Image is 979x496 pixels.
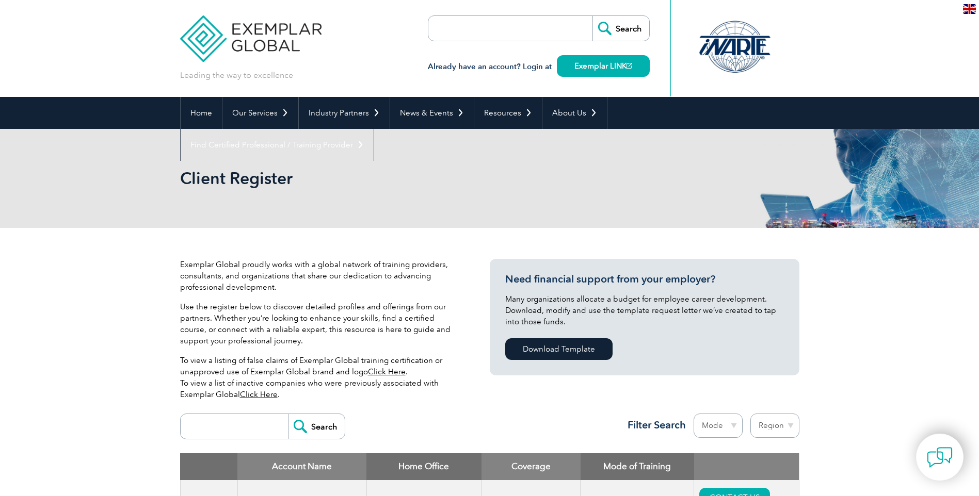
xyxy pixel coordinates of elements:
p: To view a listing of false claims of Exemplar Global training certification or unapproved use of ... [180,355,459,400]
h3: Already have an account? Login at [428,60,650,73]
th: Home Office: activate to sort column ascending [366,453,482,480]
p: Use the register below to discover detailed profiles and offerings from our partners. Whether you... [180,301,459,346]
p: Many organizations allocate a budget for employee career development. Download, modify and use th... [505,293,784,327]
a: Home [181,97,222,129]
a: Click Here [368,367,406,376]
a: Find Certified Professional / Training Provider [181,129,374,161]
th: Mode of Training: activate to sort column ascending [581,453,694,480]
input: Search [288,414,345,439]
p: Leading the way to excellence [180,70,293,81]
a: Exemplar LINK [557,55,650,77]
img: open_square.png [627,63,632,69]
th: Account Name: activate to sort column descending [237,453,366,480]
a: Industry Partners [299,97,390,129]
a: Download Template [505,338,613,360]
h3: Need financial support from your employer? [505,273,784,286]
a: News & Events [390,97,474,129]
a: Resources [474,97,542,129]
img: contact-chat.png [927,444,953,470]
th: : activate to sort column ascending [694,453,799,480]
img: en [963,4,976,14]
th: Coverage: activate to sort column ascending [482,453,581,480]
a: Click Here [240,390,278,399]
h2: Client Register [180,170,614,187]
a: Our Services [222,97,298,129]
a: About Us [542,97,607,129]
h3: Filter Search [621,419,686,432]
p: Exemplar Global proudly works with a global network of training providers, consultants, and organ... [180,259,459,293]
input: Search [592,16,649,41]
